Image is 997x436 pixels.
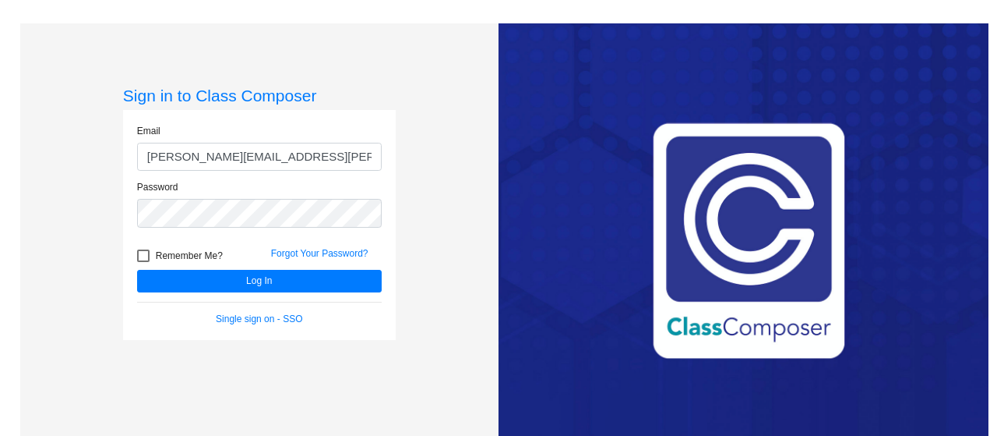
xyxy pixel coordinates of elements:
[156,246,223,265] span: Remember Me?
[216,314,302,324] a: Single sign on - SSO
[137,124,160,138] label: Email
[137,180,178,194] label: Password
[271,248,368,259] a: Forgot Your Password?
[137,270,382,292] button: Log In
[123,86,396,105] h3: Sign in to Class Composer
